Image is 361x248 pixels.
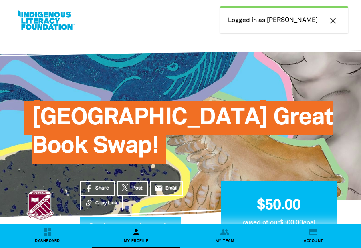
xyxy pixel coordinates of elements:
a: Post [117,181,148,196]
i: close [328,16,338,26]
a: Share [80,181,115,196]
a: emailEmail [150,181,183,196]
span: Copy Link [95,200,117,207]
span: Email [165,185,177,192]
i: group [220,227,230,237]
i: email [155,184,163,192]
a: groupMy Team [181,224,269,248]
span: Account [304,238,323,244]
i: person [131,227,141,237]
span: My Team [216,238,234,244]
div: Logged in as [PERSON_NAME] [220,6,348,33]
span: My Profile [124,238,148,244]
span: Post [132,185,142,192]
p: raised of our $500.00 goal [231,218,327,228]
a: dashboardDashboard [3,224,92,248]
button: Copy Link [80,196,123,210]
span: $50.00 [257,199,301,212]
button: close [326,16,340,26]
span: Dashboard [35,238,60,244]
span: Share [95,185,109,192]
span: [GEOGRAPHIC_DATA] Great Book Swap! [32,107,333,164]
a: personMy Profile [92,224,180,248]
i: credit_card [309,227,318,237]
i: dashboard [43,227,52,237]
a: credit_cardAccount [269,224,358,248]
